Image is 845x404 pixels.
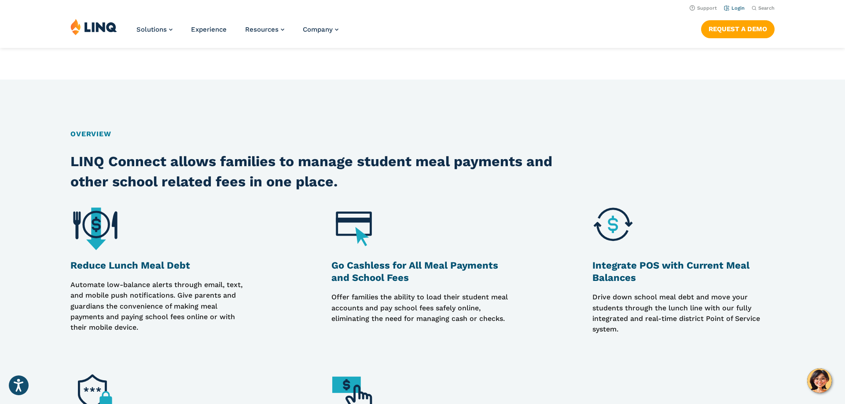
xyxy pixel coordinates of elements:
p: Automate low-balance alerts through email, text, and mobile push notifications. Give parents and ... [70,280,253,335]
a: Solutions [136,25,173,33]
span: Company [303,25,333,33]
h3: Go Cashless for All Meal Payments and School Fees [331,259,514,284]
a: Company [303,25,338,33]
nav: Primary Navigation [136,18,338,47]
span: Resources [245,25,279,33]
h2: LINQ Connect allows families to manage student meal payments and other school related fees in one... [70,152,593,192]
a: Login [724,5,745,11]
a: Request a Demo [701,20,775,38]
p: Offer families the ability to load their student meal accounts and pay school fees safely online,... [331,292,514,335]
img: LINQ | K‑12 Software [70,18,117,35]
a: Experience [191,25,227,33]
p: Drive down school meal debt and move your students through the lunch line with our fully integrat... [592,292,775,335]
span: Search [758,5,775,11]
button: Open Search Bar [752,5,775,11]
a: Support [690,5,717,11]
button: Hello, have a question? Let’s chat. [807,368,832,393]
h3: Integrate POS with Current Meal Balances [592,259,775,284]
h3: Reduce Lunch Meal Debt [70,259,253,272]
nav: Button Navigation [701,18,775,38]
h2: Overview [70,129,775,139]
a: Resources [245,25,284,33]
span: Solutions [136,25,167,33]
